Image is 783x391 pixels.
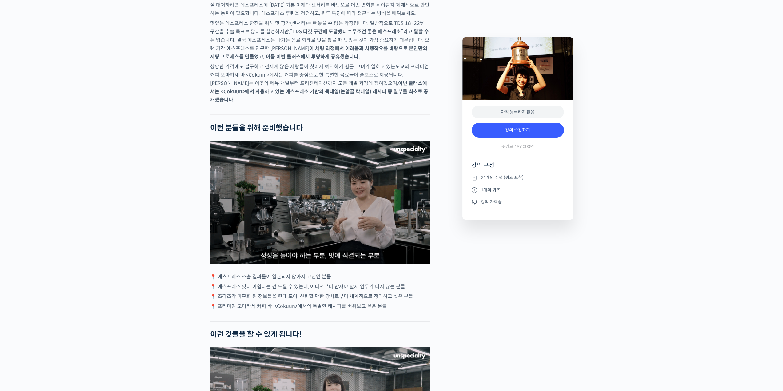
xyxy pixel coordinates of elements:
a: 대화 [41,195,79,210]
p: 맛있는 에스프레소 한잔을 위해 맛 평가(센서리)는 빼놓을 수 없는 과정입니다. 일반적으로 TDS 18~22% 구간을 추출 목표로 많이들 설정하지만, . 결국 에스프레소는 나가... [210,19,430,61]
a: 홈 [2,195,41,210]
strong: 이번 클래스에서는 <Cokuun>에서 사용하고 있는 에스프레소 기반의 목테일(논알콜 칵테일) 레시피 중 일부를 최초로 공개했습니다. [210,80,428,103]
strong: “TDS 타깃 구간에 도달했다 = 무조건 좋은 에스프레소”라고 말할 수는 없습니다 [210,28,429,43]
p: 상당한 가격에도 불구하고 전세계 많은 사람들이 찾아서 예약하기 힘든, 그녀가 일하고 있는 에서는 커피를 중심으로 한 특별한 음료들이 풀코스로 제공됩니다. [PERSON_NAM... [210,62,430,104]
h2: 이런 분들을 위해 준비했습니다 [210,123,430,132]
p: 📍 에스프레소 추출 결과물이 일관되지 않아서 고민인 분들 [210,272,430,281]
p: 📍 에스프레소 맛이 아쉽다는 건 느낄 수 있는데, 어디서부터 만져야 할지 엄두가 나지 않는 분들 [210,282,430,290]
strong: 이 세팅 과정에서 어려움과 시행착오를 바탕으로 본인만의 세팅 프로세스를 만들었고, 이를 이번 클래스에서 투명하게 공유했습니다. [210,45,427,60]
h4: 강의 구성 [472,162,564,174]
li: 강의 자격증 [472,198,564,205]
span: 대화 [56,205,64,209]
span: 홈 [19,204,23,209]
a: 설정 [79,195,118,210]
li: 1개의 퀴즈 [472,186,564,194]
p: 📍 조각조각 파편화 된 정보들을 한데 모아, 신뢰할 만한 강사로부터 체계적으로 정리하고 싶은 분들 [210,292,430,300]
p: 📍 프리미엄 오마카세 커피 바 <Cokuun>에서의 특별한 레시피를 배워보고 싶은 분들 [210,302,430,310]
span: 수강료 199,000원 [501,144,534,150]
h2: 이런 것들을 할 수 있게 됩니다! [210,330,430,339]
div: 아직 등록하지 않음 [472,106,564,118]
span: 설정 [95,204,102,209]
li: 21개의 수업 (퀴즈 포함) [472,174,564,182]
a: 강의 수강하기 [472,123,564,138]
